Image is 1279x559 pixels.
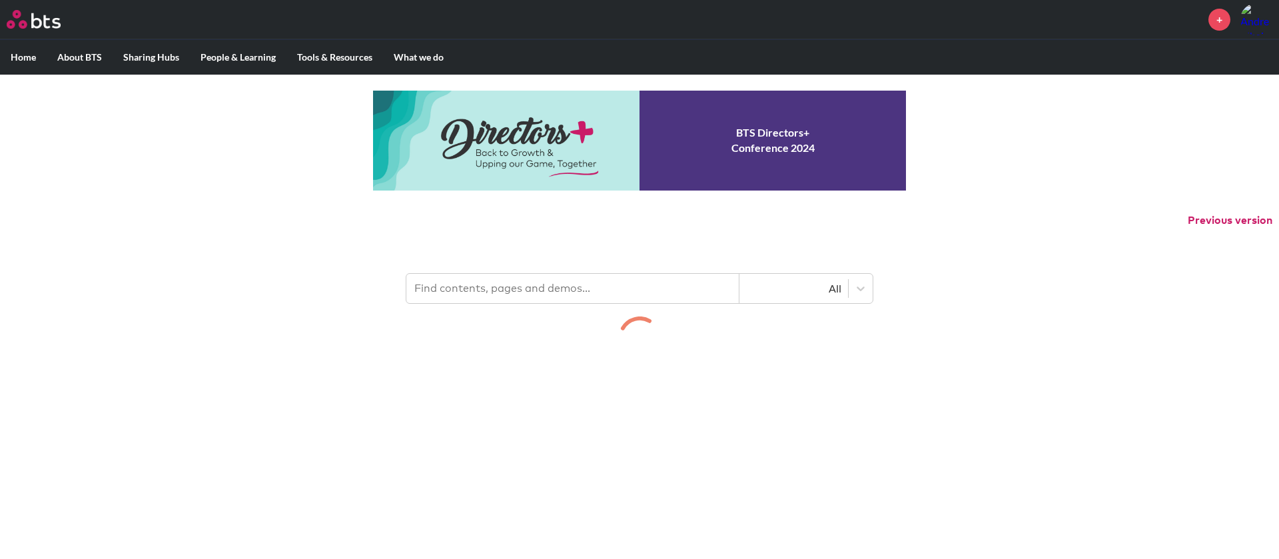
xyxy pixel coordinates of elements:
label: What we do [383,40,454,75]
input: Find contents, pages and demos... [406,274,739,303]
div: All [746,281,841,296]
a: Go home [7,10,85,29]
img: BTS Logo [7,10,61,29]
label: People & Learning [190,40,286,75]
a: + [1208,9,1230,31]
label: Tools & Resources [286,40,383,75]
a: Conference 2024 [373,91,906,191]
label: Sharing Hubs [113,40,190,75]
label: About BTS [47,40,113,75]
a: Profile [1240,3,1272,35]
button: Previous version [1188,213,1272,228]
img: Andre Ribeiro [1240,3,1272,35]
